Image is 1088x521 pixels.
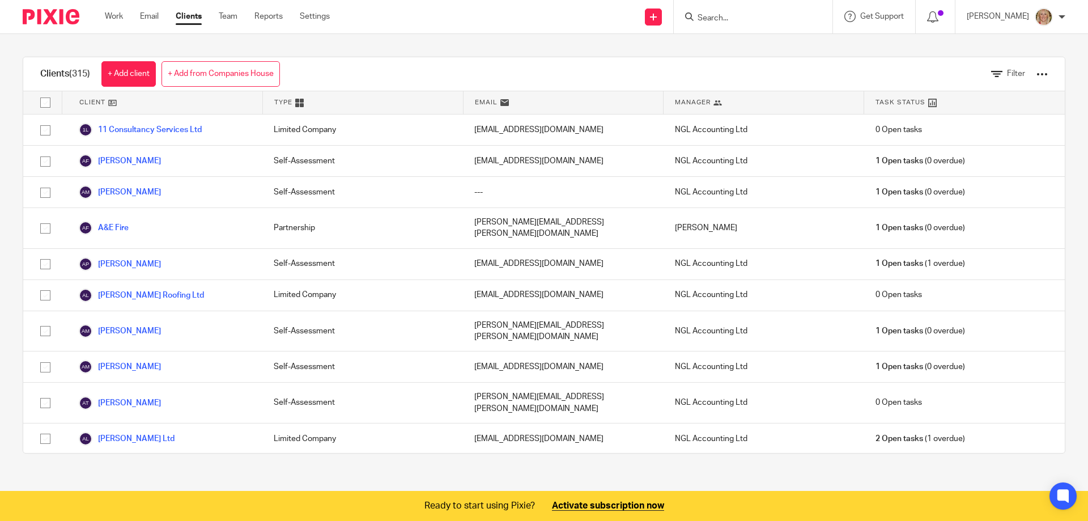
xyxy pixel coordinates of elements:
[875,155,923,167] span: 1 Open tasks
[875,361,923,372] span: 1 Open tasks
[140,11,159,22] a: Email
[79,289,92,302] img: svg%3E
[79,324,161,338] a: [PERSON_NAME]
[79,289,204,302] a: [PERSON_NAME] Roofing Ltd
[79,221,129,235] a: A&E Fire
[664,423,864,454] div: NGL Accounting Ltd
[664,208,864,248] div: [PERSON_NAME]
[463,351,664,382] div: [EMAIL_ADDRESS][DOMAIN_NAME]
[463,249,664,279] div: [EMAIL_ADDRESS][DOMAIN_NAME]
[79,123,92,137] img: svg%3E
[875,258,965,269] span: (1 overdue)
[875,433,923,444] span: 2 Open tasks
[262,311,463,351] div: Self-Assessment
[967,11,1029,22] p: [PERSON_NAME]
[79,185,92,199] img: svg%3E
[101,61,156,87] a: + Add client
[105,11,123,22] a: Work
[274,98,292,107] span: Type
[875,124,922,135] span: 0 Open tasks
[79,98,105,107] span: Client
[860,12,904,20] span: Get Support
[875,397,922,408] span: 0 Open tasks
[664,249,864,279] div: NGL Accounting Ltd
[875,289,922,300] span: 0 Open tasks
[1007,70,1025,78] span: Filter
[875,361,965,372] span: (0 overdue)
[79,432,92,446] img: svg%3E
[664,177,864,207] div: NGL Accounting Ltd
[875,325,923,337] span: 1 Open tasks
[79,360,161,374] a: [PERSON_NAME]
[664,311,864,351] div: NGL Accounting Ltd
[79,324,92,338] img: svg%3E
[664,351,864,382] div: NGL Accounting Ltd
[875,222,965,234] span: (0 overdue)
[262,115,463,145] div: Limited Company
[664,115,864,145] div: NGL Accounting Ltd
[262,177,463,207] div: Self-Assessment
[463,208,664,248] div: [PERSON_NAME][EMAIL_ADDRESS][PERSON_NAME][DOMAIN_NAME]
[675,98,711,107] span: Manager
[79,154,92,168] img: svg%3E
[463,177,664,207] div: ---
[262,351,463,382] div: Self-Assessment
[664,146,864,176] div: NGL Accounting Ltd
[664,383,864,423] div: NGL Accounting Ltd
[875,222,923,234] span: 1 Open tasks
[161,61,280,87] a: + Add from Companies House
[696,14,798,24] input: Search
[176,11,202,22] a: Clients
[875,187,923,198] span: 1 Open tasks
[875,155,965,167] span: (0 overdue)
[262,280,463,311] div: Limited Company
[875,325,965,337] span: (0 overdue)
[1035,8,1053,26] img: JW%20photo.JPG
[79,360,92,374] img: svg%3E
[463,115,664,145] div: [EMAIL_ADDRESS][DOMAIN_NAME]
[79,123,202,137] a: 11 Consultancy Services Ltd
[79,257,92,271] img: svg%3E
[262,383,463,423] div: Self-Assessment
[875,98,925,107] span: Task Status
[69,69,90,78] span: (315)
[79,185,161,199] a: [PERSON_NAME]
[463,280,664,311] div: [EMAIL_ADDRESS][DOMAIN_NAME]
[875,187,965,198] span: (0 overdue)
[79,396,161,410] a: [PERSON_NAME]
[79,257,161,271] a: [PERSON_NAME]
[664,280,864,311] div: NGL Accounting Ltd
[262,249,463,279] div: Self-Assessment
[79,396,92,410] img: svg%3E
[40,68,90,80] h1: Clients
[875,258,923,269] span: 1 Open tasks
[300,11,330,22] a: Settings
[262,423,463,454] div: Limited Company
[262,146,463,176] div: Self-Assessment
[35,92,56,113] input: Select all
[79,432,175,446] a: [PERSON_NAME] Ltd
[23,9,79,24] img: Pixie
[79,154,161,168] a: [PERSON_NAME]
[475,98,498,107] span: Email
[463,311,664,351] div: [PERSON_NAME][EMAIL_ADDRESS][PERSON_NAME][DOMAIN_NAME]
[875,433,965,444] span: (1 overdue)
[254,11,283,22] a: Reports
[79,221,92,235] img: svg%3E
[262,208,463,248] div: Partnership
[463,423,664,454] div: [EMAIL_ADDRESS][DOMAIN_NAME]
[463,383,664,423] div: [PERSON_NAME][EMAIL_ADDRESS][PERSON_NAME][DOMAIN_NAME]
[463,146,664,176] div: [EMAIL_ADDRESS][DOMAIN_NAME]
[219,11,237,22] a: Team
